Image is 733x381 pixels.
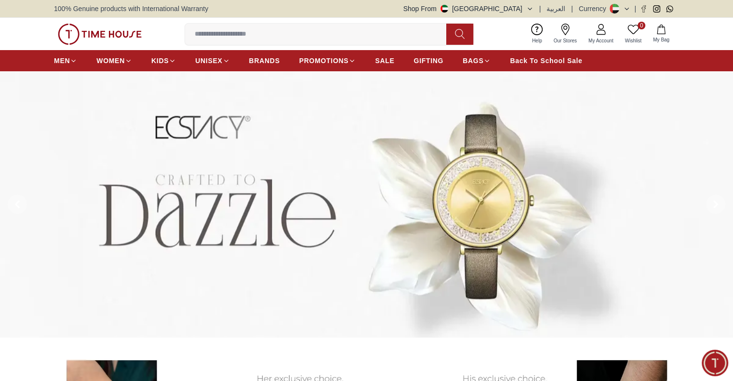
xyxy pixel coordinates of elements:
textarea: We are here to help you [2,216,190,264]
span: UNISEX [195,56,222,66]
div: Currency [579,4,610,13]
span: 100% Genuine products with International Warranty [54,4,208,13]
span: BAGS [463,56,483,66]
div: Chat Widget [702,350,728,376]
a: Help [526,22,548,46]
span: PROMOTIONS [299,56,349,66]
span: SALE [375,56,394,66]
span: Hey there! Need help finding the perfect watch? I'm here if you have any questions or need a quic... [16,156,145,200]
span: 11:30 AM [128,196,153,202]
div: Time House Support [51,13,161,22]
span: 0 [638,22,645,29]
a: 0Wishlist [619,22,647,46]
img: ... [58,24,142,45]
button: العربية [546,4,565,13]
a: PROMOTIONS [299,52,356,69]
span: My Account [585,37,617,44]
span: Our Stores [550,37,581,44]
div: Time House Support [10,136,190,146]
span: WOMEN [96,56,125,66]
img: United Arab Emirates [440,5,448,13]
a: BRANDS [249,52,280,69]
span: Wishlist [621,37,645,44]
a: KIDS [151,52,176,69]
a: Instagram [653,5,660,13]
button: My Bag [647,23,675,45]
img: Profile picture of Time House Support [30,9,46,25]
a: Facebook [640,5,647,13]
span: My Bag [649,36,673,43]
span: | [571,4,573,13]
a: Back To School Sale [510,52,582,69]
a: GIFTING [413,52,443,69]
button: Shop From[GEOGRAPHIC_DATA] [403,4,533,13]
span: Back To School Sale [510,56,582,66]
a: Our Stores [548,22,583,46]
a: UNISEX [195,52,229,69]
a: MEN [54,52,77,69]
span: Help [528,37,546,44]
span: | [539,4,541,13]
span: | [634,4,636,13]
a: BAGS [463,52,491,69]
span: BRANDS [249,56,280,66]
em: Back [7,7,27,26]
em: Blush [55,154,64,164]
span: MEN [54,56,70,66]
a: SALE [375,52,394,69]
span: GIFTING [413,56,443,66]
a: WOMEN [96,52,132,69]
span: KIDS [151,56,169,66]
a: Whatsapp [666,5,673,13]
